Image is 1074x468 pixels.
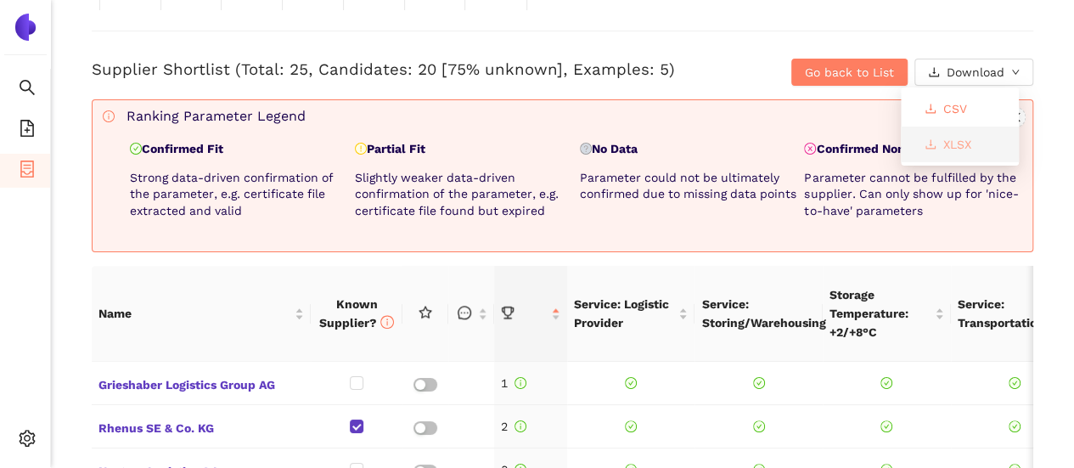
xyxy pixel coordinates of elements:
[1009,420,1021,432] span: check-circle
[448,266,494,362] th: this column is sortable
[355,143,367,155] span: exclamation-circle
[911,131,985,158] button: downloadXLSX
[19,155,36,189] span: container
[458,306,471,319] span: message
[947,63,1004,82] span: Download
[823,266,951,362] th: this column's title is Storage Temperature: +2/+8°C,this column is sortable
[1011,68,1020,78] span: down
[567,266,695,362] th: this column's title is Service: Logistic Provider,this column is sortable
[130,143,142,155] span: check-circle
[92,59,719,81] h3: Supplier Shortlist (Total: 25, Candidates: 20 [75% unknown], Examples: 5)
[925,138,936,152] span: download
[130,141,348,158] p: Confirmed Fit
[98,372,304,394] span: Grieshaber Logistics Group AG
[805,63,894,82] span: Go back to List
[880,420,892,432] span: check-circle
[19,73,36,107] span: search
[625,420,637,432] span: check-circle
[791,59,908,86] button: Go back to List
[355,170,573,220] p: Slightly weaker data-driven confirmation of the parameter, e.g. certificate file found but expired
[580,170,798,203] p: Parameter could not be ultimately confirmed due to missing data points
[319,297,394,330] span: Known Supplier?
[98,415,304,437] span: Rhenus SE & Co. KG
[12,14,39,41] img: Logo
[943,135,971,154] span: XLSX
[804,170,1022,220] p: Parameter cannot be fulfilled by the supplier. Can only show up for 'nice-to-have' parameters
[914,59,1033,86] button: downloadDownloaddown
[694,266,823,362] th: this column's title is Service: Storing/Warehousing,this column is sortable
[753,377,765,389] span: check-circle
[419,306,432,319] span: star
[19,114,36,148] span: file-add
[574,295,676,332] span: Service: Logistic Provider
[380,315,394,329] span: info-circle
[880,377,892,389] span: check-circle
[515,420,526,432] span: info-circle
[753,420,765,432] span: check-circle
[804,143,816,155] span: close-circle
[829,285,931,341] span: Storage Temperature: +2/+8°C
[355,141,573,158] p: Partial Fit
[928,66,940,80] span: download
[130,170,348,220] p: Strong data-driven confirmation of the parameter, e.g. certificate file extracted and valid
[580,141,798,158] p: No Data
[580,143,592,155] span: question-circle
[958,295,1060,332] span: Service: Transportation
[501,376,526,390] span: 1
[625,377,637,389] span: check-circle
[501,420,526,433] span: 2
[1009,377,1021,389] span: check-circle
[501,306,515,319] span: trophy
[804,141,1022,158] p: Confirmed Non-Fit
[701,295,825,332] span: Service: Storing/Warehousing
[127,107,1026,127] div: Ranking Parameter Legend
[92,266,311,362] th: this column's title is Name,this column is sortable
[98,304,291,323] span: Name
[515,377,526,389] span: info-circle
[103,110,115,122] span: info-circle
[19,424,36,458] span: setting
